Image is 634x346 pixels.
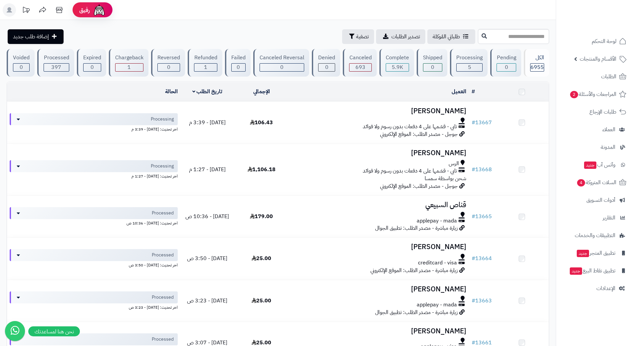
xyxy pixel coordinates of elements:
[187,254,227,262] span: [DATE] - 3:50 ص
[427,29,475,44] a: طلباتي المُوكلة
[167,63,170,71] span: 0
[589,18,628,32] img: logo-2.png
[20,63,23,71] span: 0
[505,63,508,71] span: 0
[560,245,630,261] a: تطبيق المتجرجديد
[151,163,174,170] span: Processing
[569,266,615,275] span: تطبيق نقاط البيع
[560,280,630,296] a: الإعدادات
[10,172,178,179] div: اخر تحديث: [DATE] - 1:27 م
[560,33,630,49] a: لوحة التحكم
[456,54,483,62] div: Processing
[356,33,369,41] span: تصفية
[342,29,374,44] button: تصفية
[560,157,630,173] a: وآتس آبجديد
[36,49,75,77] a: Processed 397
[423,64,442,71] div: 0
[252,297,271,305] span: 25.00
[84,64,101,71] div: 0
[601,72,616,81] span: الطلبات
[457,64,482,71] div: 5
[152,210,174,216] span: Processed
[157,54,180,62] div: Reversed
[10,303,178,310] div: اخر تحديث: [DATE] - 3:23 ص
[91,63,94,71] span: 0
[380,182,458,190] span: جوجل - مصدر الطلب: الموقع الإلكتروني
[291,107,466,115] h3: [PERSON_NAME]
[44,64,69,71] div: 397
[433,33,460,41] span: طلباتي المُوكلة
[431,63,434,71] span: 0
[418,259,457,267] span: creditcard - visa
[375,224,458,232] span: زيارة مباشرة - مصدر الطلب: تطبيق الجوال
[194,64,217,71] div: 1
[584,162,596,169] span: جديد
[497,64,516,71] div: 0
[570,91,578,98] span: 2
[560,227,630,243] a: التطبيقات والخدمات
[452,88,466,96] a: العميل
[79,6,90,14] span: رفيق
[150,49,186,77] a: Reversed 0
[187,297,227,305] span: [DATE] - 3:23 ص
[185,212,229,220] span: [DATE] - 10:36 ص
[583,160,615,170] span: وآتس آب
[253,88,270,96] a: الإجمالي
[560,139,630,155] a: المدونة
[380,130,458,138] span: جوجل - مصدر الطلب: الموقع الإلكتروني
[252,254,271,262] span: 25.00
[376,29,425,44] a: تصدير الطلبات
[575,231,615,240] span: التطبيقات والخدمات
[386,64,409,71] div: 5858
[204,63,207,71] span: 1
[603,213,615,222] span: التقارير
[165,88,178,96] a: الحالة
[468,63,471,71] span: 5
[375,308,458,316] span: زيارة مباشرة - مصدر الطلب: تطبيق الجوال
[311,49,341,77] a: Denied 0
[592,37,616,46] span: لوحة التحكم
[325,63,328,71] span: 0
[415,49,449,77] a: Shipped 0
[497,54,516,62] div: Pending
[596,284,615,293] span: الإعدادات
[472,166,475,173] span: #
[127,63,131,71] span: 1
[417,301,457,309] span: applepay - mada
[186,49,223,77] a: Refunded 1
[560,210,630,226] a: التقارير
[576,178,616,187] span: السلات المتروكة
[231,54,246,62] div: Failed
[363,167,457,175] span: تابي - قسّمها على 4 دفعات بدون رسوم ولا فوائد
[318,64,335,71] div: 0
[291,285,466,293] h3: [PERSON_NAME]
[349,64,371,71] div: 693
[472,119,492,127] a: #13667
[13,33,49,41] span: إضافة طلب جديد
[250,212,273,220] span: 179.00
[18,3,34,18] a: تحديثات المنصة
[489,49,522,77] a: Pending 0
[472,297,492,305] a: #13663
[560,263,630,279] a: تطبيق نقاط البيعجديد
[370,266,458,274] span: زيارة مباشرة - مصدر الطلب: الموقع الإلكتروني
[93,3,106,17] img: ai-face.png
[83,54,101,62] div: Expired
[601,143,615,152] span: المدونة
[378,49,415,77] a: Complete 5.9K
[560,69,630,85] a: الطلبات
[10,125,178,132] div: اخر تحديث: [DATE] - 3:39 م
[152,294,174,301] span: Processed
[423,54,442,62] div: Shipped
[151,116,174,123] span: Processing
[13,54,30,62] div: Voided
[560,86,630,102] a: المراجعات والأسئلة2
[115,64,143,71] div: 1
[224,49,252,77] a: Failed 0
[189,119,226,127] span: [DATE] - 3:39 م
[560,122,630,138] a: العملاء
[570,267,582,275] span: جديد
[472,297,475,305] span: #
[349,54,371,62] div: Canceled
[472,119,475,127] span: #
